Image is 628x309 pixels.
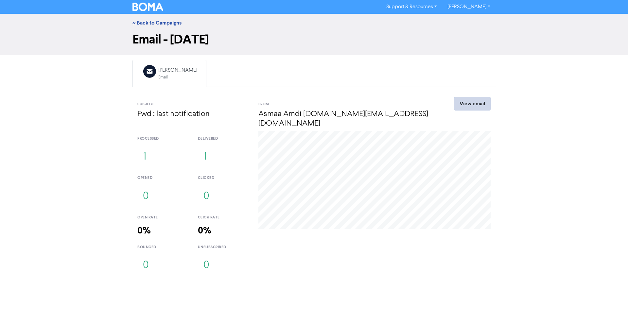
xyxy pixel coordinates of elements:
button: 0 [137,186,154,207]
div: unsubscribed [198,245,249,250]
div: clicked [198,175,249,181]
div: From [258,102,430,107]
div: bounced [137,245,188,250]
div: open rate [137,215,188,220]
button: 0 [198,186,215,207]
strong: 0% [137,225,151,236]
h4: Asmaa Amdi [DOMAIN_NAME][EMAIL_ADDRESS][DOMAIN_NAME] [258,110,430,129]
img: BOMA Logo [132,3,163,11]
div: delivered [198,136,249,142]
div: opened [137,175,188,181]
strong: 0% [198,225,211,236]
button: 0 [137,255,154,276]
h1: Email - [DATE] [132,32,496,47]
button: 0 [198,255,215,276]
div: click rate [198,215,249,220]
h4: Fwd : last notification [137,110,249,119]
div: processed [137,136,188,142]
button: 1 [198,146,212,168]
div: Subject [137,102,249,107]
a: << Back to Campaigns [132,20,182,26]
iframe: Chat Widget [595,278,628,309]
a: Support & Resources [381,2,442,12]
div: Email [158,74,197,80]
a: View email [454,97,491,111]
a: [PERSON_NAME] [442,2,496,12]
div: [PERSON_NAME] [158,66,197,74]
button: 1 [137,146,152,168]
